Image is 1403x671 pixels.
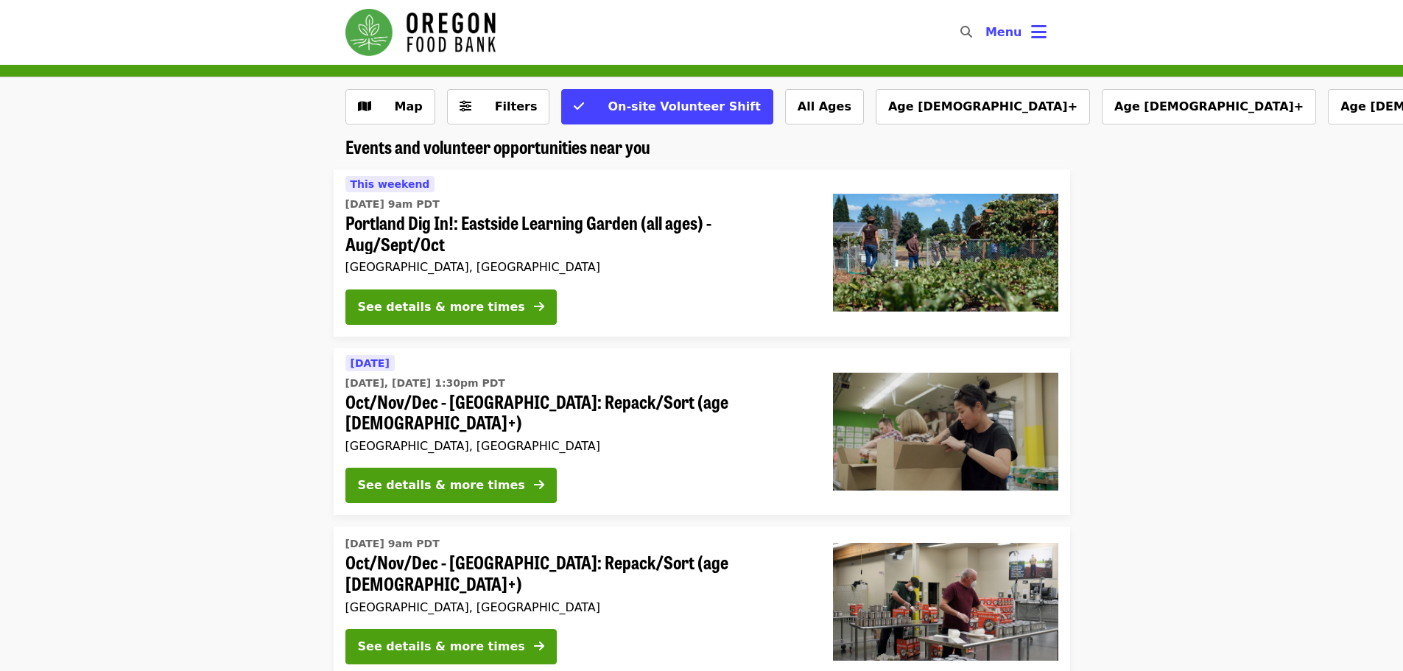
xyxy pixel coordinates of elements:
img: Oregon Food Bank - Home [345,9,496,56]
img: Oct/Nov/Dec - Portland: Repack/Sort (age 8+) organized by Oregon Food Bank [833,373,1058,491]
i: map icon [358,99,371,113]
div: See details & more times [358,477,525,494]
input: Search [981,15,993,50]
div: [GEOGRAPHIC_DATA], [GEOGRAPHIC_DATA] [345,600,809,614]
span: Events and volunteer opportunities near you [345,133,650,159]
span: On-site Volunteer Shift [608,99,760,113]
img: Portland Dig In!: Eastside Learning Garden (all ages) - Aug/Sept/Oct organized by Oregon Food Bank [833,194,1058,312]
a: See details for "Portland Dig In!: Eastside Learning Garden (all ages) - Aug/Sept/Oct" [334,169,1070,337]
span: Filters [495,99,538,113]
div: See details & more times [358,638,525,656]
button: See details & more times [345,629,557,664]
button: See details & more times [345,289,557,325]
i: arrow-right icon [534,639,544,653]
i: search icon [960,25,972,39]
time: [DATE] 9am PDT [345,536,440,552]
div: [GEOGRAPHIC_DATA], [GEOGRAPHIC_DATA] [345,439,809,453]
button: On-site Volunteer Shift [561,89,773,124]
button: Toggle account menu [974,15,1058,50]
i: arrow-right icon [534,478,544,492]
span: Portland Dig In!: Eastside Learning Garden (all ages) - Aug/Sept/Oct [345,212,809,255]
time: [DATE] 9am PDT [345,197,440,212]
time: [DATE], [DATE] 1:30pm PDT [345,376,505,391]
span: Oct/Nov/Dec - [GEOGRAPHIC_DATA]: Repack/Sort (age [DEMOGRAPHIC_DATA]+) [345,552,809,594]
i: sliders-h icon [460,99,471,113]
i: bars icon [1031,21,1047,43]
i: check icon [574,99,584,113]
i: arrow-right icon [534,300,544,314]
span: This weekend [351,178,430,190]
a: See details for "Oct/Nov/Dec - Portland: Repack/Sort (age 8+)" [334,348,1070,516]
span: Map [395,99,423,113]
span: Oct/Nov/Dec - [GEOGRAPHIC_DATA]: Repack/Sort (age [DEMOGRAPHIC_DATA]+) [345,391,809,434]
span: Menu [985,25,1022,39]
button: Age [DEMOGRAPHIC_DATA]+ [876,89,1090,124]
button: All Ages [785,89,864,124]
span: [DATE] [351,357,390,369]
img: Oct/Nov/Dec - Portland: Repack/Sort (age 16+) organized by Oregon Food Bank [833,543,1058,661]
div: [GEOGRAPHIC_DATA], [GEOGRAPHIC_DATA] [345,260,809,274]
div: See details & more times [358,298,525,316]
button: Show map view [345,89,435,124]
button: Filters (0 selected) [447,89,550,124]
button: Age [DEMOGRAPHIC_DATA]+ [1102,89,1316,124]
button: See details & more times [345,468,557,503]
